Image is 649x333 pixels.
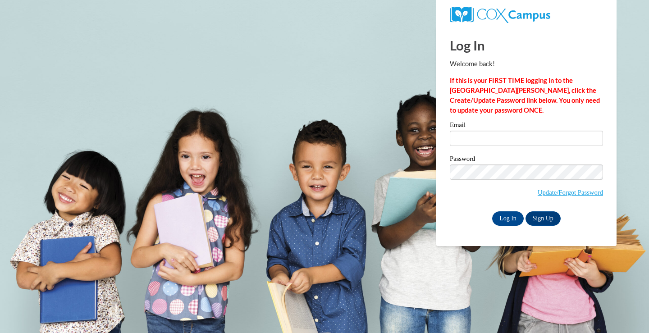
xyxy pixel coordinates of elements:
h1: Log In [450,36,603,55]
a: Update/Forgot Password [538,189,603,196]
a: Sign Up [526,211,561,226]
a: COX Campus [450,10,550,18]
img: COX Campus [450,7,550,23]
p: Welcome back! [450,59,603,69]
input: Log In [492,211,524,226]
strong: If this is your FIRST TIME logging in to the [GEOGRAPHIC_DATA][PERSON_NAME], click the Create/Upd... [450,77,600,114]
label: Password [450,155,603,164]
label: Email [450,122,603,131]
